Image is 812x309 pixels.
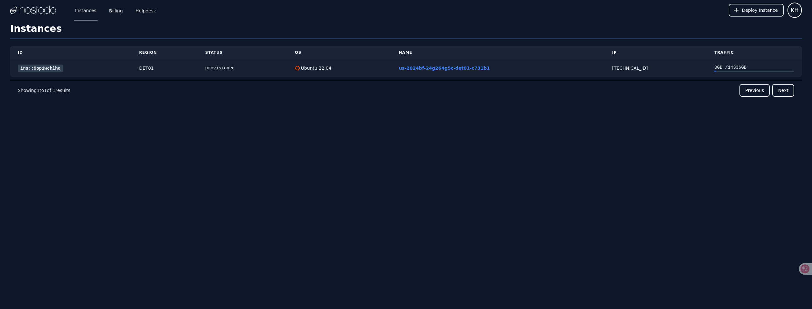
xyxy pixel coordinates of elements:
a: ins::9op1wchlhe [18,65,63,72]
button: User menu [787,3,802,18]
span: 1 [52,88,55,93]
span: 1 [44,88,47,93]
div: DET01 [139,65,190,71]
button: Deploy Instance [729,4,784,17]
span: 1 [37,88,39,93]
p: Showing to of results [18,87,70,94]
th: Region [131,46,198,59]
h1: Instances [10,23,802,39]
div: Ubuntu 22.04 [300,65,332,71]
th: IP [605,46,707,59]
a: us-2024bf-24g264g5c-det01-c731b1 [399,66,490,71]
th: OS [287,46,391,59]
div: provisioned [205,65,280,71]
th: Traffic [707,46,802,59]
button: Previous [739,84,770,97]
span: KH [791,6,799,15]
div: 0 GB / 14336 GB [714,64,794,71]
button: Next [772,84,794,97]
th: Status [198,46,287,59]
img: Ubuntu 22.04 [295,66,300,71]
th: ID [10,46,131,59]
img: Logo [10,5,56,15]
div: [TECHNICAL_ID] [612,65,699,71]
span: Deploy Instance [742,7,778,13]
nav: Pagination [10,80,802,101]
th: Name [391,46,604,59]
